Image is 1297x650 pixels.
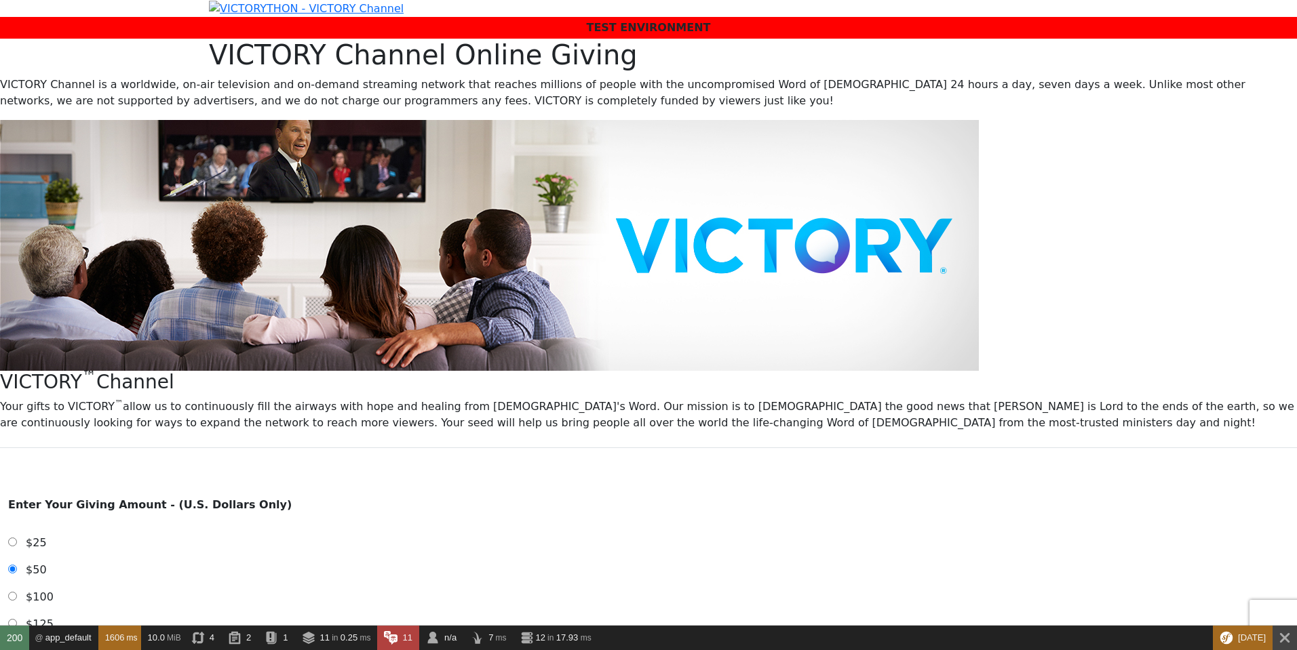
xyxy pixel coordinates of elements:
span: ms [127,633,138,643]
span: ms [360,633,370,643]
span: $25 [26,536,47,549]
a: 1 [258,626,294,650]
span: 7 [488,632,493,643]
span: 1606 [105,632,125,643]
a: 12 in 17.93 ms [514,626,598,650]
h1: VICTORY Channel Online Giving [209,39,1088,71]
span: 11 [320,632,330,643]
a: 2 [221,626,258,650]
span: in [547,633,554,643]
span: ms [581,633,592,643]
span: MiB [167,633,181,643]
span: n/a [444,632,457,643]
span: ms [496,633,507,643]
sup: ™ [82,368,96,384]
span: in [332,633,338,643]
span: 1 [283,632,288,643]
strong: Enter Your Giving Amount - (U.S. Dollars Only) [8,498,292,511]
span: $125 [26,617,54,630]
div: This Symfony version will only receive security fixes. [1213,626,1273,650]
span: 17.93 [556,632,579,643]
a: n/a [419,626,463,650]
span: @ [35,633,43,643]
span: 0.25 [341,632,357,643]
span: 4 [210,632,214,643]
img: VICTORYTHON - VICTORY Channel [209,1,404,17]
a: 11 [377,626,419,650]
span: 11 [403,632,412,643]
a: 10.0 MiB [141,626,185,650]
span: $100 [26,590,54,603]
a: 7 ms [463,626,513,650]
a: 1606 ms [98,626,141,650]
span: [DATE] [1238,632,1266,643]
span: $50 [26,563,47,576]
span: 2 [246,632,251,643]
span: app_default [45,632,92,643]
span: 10.0 [148,632,165,643]
span: TEST ENVIRONMENT [587,21,711,34]
a: [DATE] [1213,626,1273,650]
span: 12 [536,632,545,643]
a: 11 in 0.25 ms [295,626,378,650]
sup: ™ [115,399,123,408]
